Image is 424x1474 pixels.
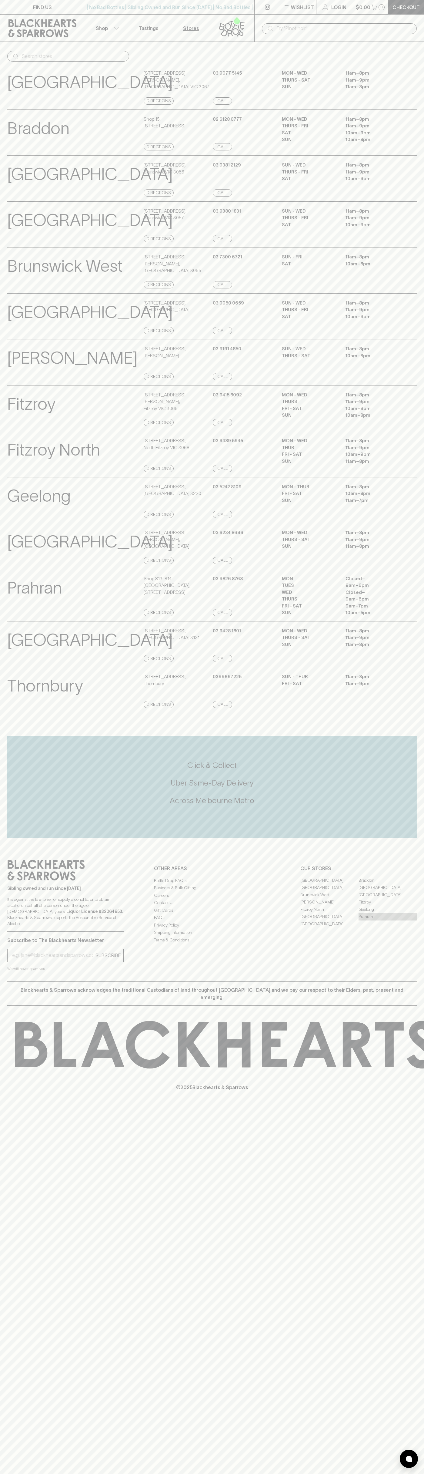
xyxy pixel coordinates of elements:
[7,885,124,891] p: Sibling owned and run since [DATE]
[144,609,174,616] a: Directions
[282,641,336,648] p: SUN
[300,920,359,928] a: [GEOGRAPHIC_DATA]
[213,655,232,662] a: Call
[213,673,242,680] p: 0399697225
[359,877,417,884] a: Braddon
[213,529,243,536] p: 03 6234 8696
[346,412,400,419] p: 10am – 8pm
[7,162,173,187] p: [GEOGRAPHIC_DATA]
[282,392,336,399] p: MON - WED
[7,529,173,554] p: [GEOGRAPHIC_DATA]
[154,884,270,892] a: Business & Bulk Gifting
[213,609,232,616] a: Call
[144,345,186,359] p: [STREET_ADDRESS] , [PERSON_NAME]
[282,208,336,215] p: SUN - WED
[282,261,336,268] p: SAT
[346,123,400,130] p: 11am – 9pm
[7,208,173,233] p: [GEOGRAPHIC_DATA]
[282,680,336,687] p: Fri - Sat
[282,136,336,143] p: SUN
[346,609,400,616] p: 10am – 5pm
[346,70,400,77] p: 11am – 8pm
[144,511,174,518] a: Directions
[359,913,417,920] a: Prahran
[213,70,242,77] p: 03 9077 5145
[346,575,400,582] p: Closed –
[282,254,336,261] p: SUN - FRI
[282,398,336,405] p: THURS
[282,116,336,123] p: MON - WED
[276,24,412,33] input: Try "Pinot noir"
[346,208,400,215] p: 11am – 8pm
[144,628,199,641] p: [STREET_ADDRESS] , [GEOGRAPHIC_DATA] 3121
[282,175,336,182] p: SAT
[213,300,244,307] p: 03 9050 0659
[213,189,232,197] a: Call
[7,796,417,806] h5: Across Melbourne Metro
[282,306,336,313] p: THURS - FRI
[291,4,314,11] p: Wishlist
[346,130,400,136] p: 10am – 9pm
[282,529,336,536] p: MON - WED
[7,760,417,770] h5: Click & Collect
[282,609,336,616] p: SUN
[282,634,336,641] p: THURS - SAT
[154,921,270,929] a: Privacy Policy
[282,575,336,582] p: MON
[7,483,71,509] p: Geelong
[300,899,359,906] a: [PERSON_NAME]
[346,596,400,603] p: 9am – 6pm
[282,543,336,550] p: SUN
[213,208,241,215] p: 03 9380 1831
[282,458,336,465] p: SUN
[139,25,158,32] p: Tastings
[346,529,400,536] p: 11am – 8pm
[127,15,170,42] a: Tastings
[300,877,359,884] a: [GEOGRAPHIC_DATA]
[213,575,243,582] p: 03 9826 8768
[7,70,173,95] p: [GEOGRAPHIC_DATA]
[356,4,370,11] p: $0.00
[346,497,400,504] p: 11am – 7pm
[144,465,174,472] a: Directions
[85,15,128,42] button: Shop
[346,490,400,497] p: 10am – 8pm
[346,536,400,543] p: 11am – 9pm
[346,589,400,596] p: Closed –
[154,907,270,914] a: Gift Cards
[346,405,400,412] p: 10am – 9pm
[359,884,417,891] a: [GEOGRAPHIC_DATA]
[7,575,62,601] p: Prahran
[96,25,108,32] p: Shop
[144,208,186,221] p: [STREET_ADDRESS] , Brunswick VIC 3057
[300,891,359,899] a: Brunswick West
[12,951,93,960] input: e.g. jane@blackheartsandsparrows.com.au
[282,596,336,603] p: THURS
[346,116,400,123] p: 11am – 8pm
[282,490,336,497] p: FRI - SAT
[282,412,336,419] p: SUN
[282,83,336,90] p: SUN
[213,437,243,444] p: 03 9489 5945
[406,1456,412,1462] img: bubble-icon
[7,437,100,463] p: Fitzroy North
[213,345,241,352] p: 03 9191 4850
[144,327,174,334] a: Directions
[282,70,336,77] p: MON - WED
[144,673,186,687] p: [STREET_ADDRESS] , Thornbury
[346,306,400,313] p: 11am – 9pm
[144,189,174,197] a: Directions
[213,281,232,288] a: Call
[346,261,400,268] p: 10am – 8pm
[144,300,189,313] p: [STREET_ADDRESS] , [GEOGRAPHIC_DATA]
[144,281,174,288] a: Directions
[282,313,336,320] p: SAT
[12,986,412,1001] p: Blackhearts & Sparrows acknowledges the traditional Custodians of land throughout [GEOGRAPHIC_DAT...
[346,673,400,680] p: 11am – 8pm
[7,673,83,698] p: Thornbury
[346,680,400,687] p: 11am – 9pm
[282,162,336,169] p: SUN - WED
[144,483,201,497] p: [STREET_ADDRESS] , [GEOGRAPHIC_DATA] 3220
[346,313,400,320] p: 10am – 9pm
[346,175,400,182] p: 10am – 9pm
